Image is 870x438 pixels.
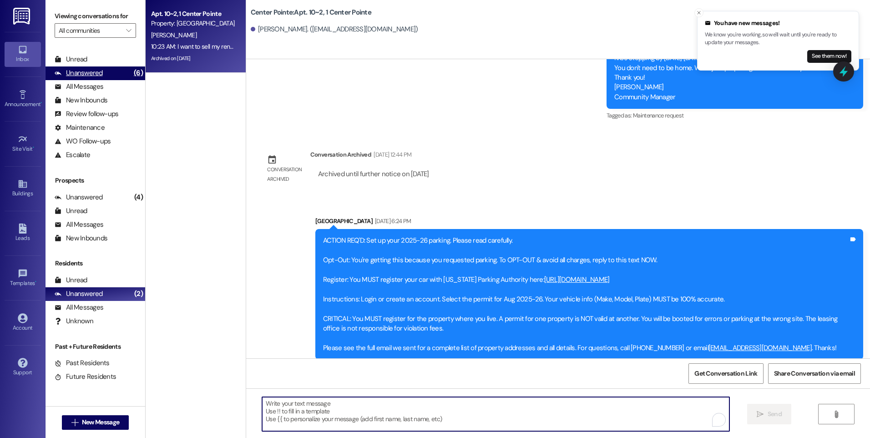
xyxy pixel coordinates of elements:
div: 10:23 AM: I want to sell my renewal, do you have anyone interested in signing a lease at center p... [151,42,558,51]
i:  [757,411,764,418]
div: Property: [GEOGRAPHIC_DATA] [151,19,235,28]
a: Site Visit • [5,132,41,156]
div: Unanswered [55,193,103,202]
p: We know you're working, so we'll wait until you're ready to update your messages. [705,31,851,47]
div: Unanswered [55,68,103,78]
a: Inbox [5,42,41,66]
img: ResiDesk Logo [13,8,32,25]
a: Leads [5,221,41,245]
div: New Inbounds [55,96,107,105]
div: New Inbounds [55,234,107,243]
div: Archived on [DATE] [150,53,236,64]
div: Residents [46,259,145,268]
button: Close toast [694,8,703,17]
button: Send [747,404,791,424]
a: [URL][DOMAIN_NAME] [544,275,610,284]
div: [DATE] 6:24 PM [373,216,411,226]
div: (6) [132,66,145,80]
div: (2) [132,287,145,301]
div: ACTION REQ'D: Set up your 2025-26 parking. Please read carefully. Opt-Out: You're getting this be... [323,236,849,353]
textarea: To enrich screen reader interactions, please activate Accessibility in Grammarly extension settings [262,397,729,431]
div: All Messages [55,82,103,92]
span: • [35,279,36,285]
div: Conversation Archived [310,150,371,159]
span: New Message [82,418,119,427]
div: Future Residents [55,372,116,382]
div: All Messages [55,303,103,312]
div: Review follow-ups [55,109,118,119]
div: All Messages [55,220,103,229]
a: [EMAIL_ADDRESS][DOMAIN_NAME] [708,343,812,352]
div: Conversation archived [267,165,303,184]
span: [PERSON_NAME] [151,31,197,39]
a: Account [5,311,41,335]
span: • [40,100,42,106]
div: You have new messages! [705,19,851,28]
div: Unanswered [55,289,103,299]
div: Maintenance [55,123,105,132]
span: Share Conversation via email [774,369,855,378]
div: Escalate [55,150,90,160]
div: [DATE] 12:44 PM [371,150,411,159]
i:  [833,411,840,418]
button: Share Conversation via email [768,363,861,384]
div: WO Follow-ups [55,137,111,146]
span: Send [768,409,782,419]
input: All communities [59,23,121,38]
b: Center Pointe: Apt. 10~2, 1 Center Pointe [251,8,371,17]
div: Dear Center Pointe residents, I'll be stopping by [DATE] [DATE] around noon to do an inspection o... [614,44,849,102]
div: Past + Future Residents [46,342,145,351]
div: Apt. 10~2, 1 Center Pointe [151,9,235,19]
button: Get Conversation Link [688,363,763,384]
span: • [33,144,34,151]
button: New Message [62,415,129,430]
div: [PERSON_NAME]. ([EMAIL_ADDRESS][DOMAIN_NAME]) [251,25,418,34]
div: Unread [55,206,87,216]
i:  [71,419,78,426]
button: See them now! [807,50,851,63]
div: Prospects [46,176,145,185]
div: Past Residents [55,358,110,368]
div: Unknown [55,316,93,326]
div: Archived until further notice on [DATE] [317,169,430,179]
i:  [126,27,131,34]
div: Unread [55,275,87,285]
span: Get Conversation Link [694,369,757,378]
a: Templates • [5,266,41,290]
a: Buildings [5,176,41,201]
div: [GEOGRAPHIC_DATA] [315,216,863,229]
a: Support [5,355,41,380]
span: Maintenance request [633,112,684,119]
div: Unread [55,55,87,64]
div: Tagged as: [607,109,863,122]
div: (4) [132,190,145,204]
label: Viewing conversations for [55,9,136,23]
